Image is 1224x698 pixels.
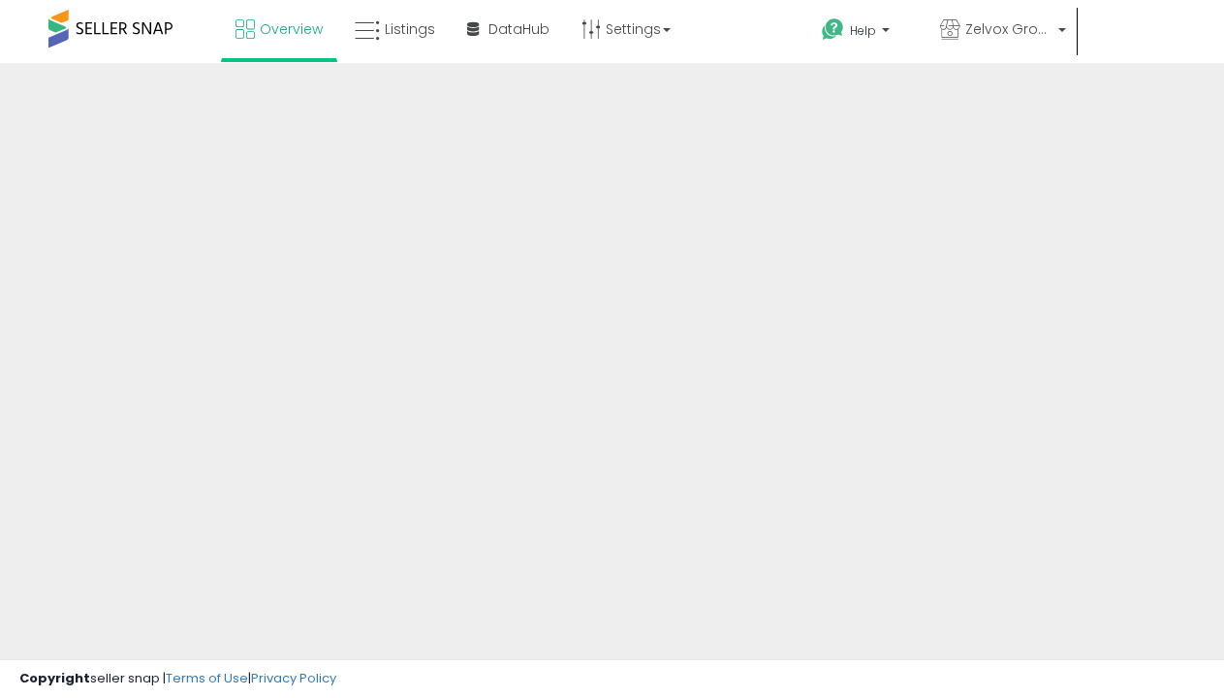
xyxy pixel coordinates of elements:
span: Overview [260,19,323,39]
i: Get Help [821,17,845,42]
span: Listings [385,19,435,39]
a: Privacy Policy [251,669,336,687]
a: Terms of Use [166,669,248,687]
strong: Copyright [19,669,90,687]
span: Zelvox Group LLC [965,19,1052,39]
a: Help [806,3,923,63]
div: seller snap | | [19,670,336,688]
span: DataHub [488,19,549,39]
span: Help [850,22,876,39]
